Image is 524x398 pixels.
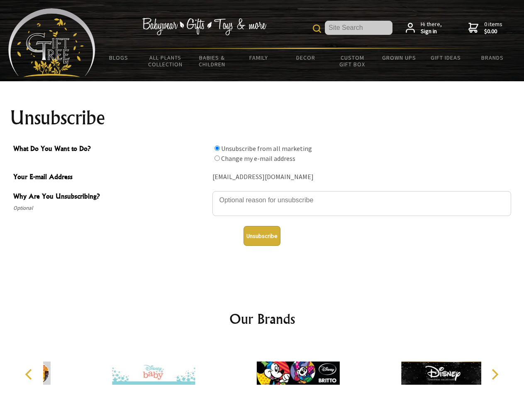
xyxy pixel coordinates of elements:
[469,49,516,66] a: Brands
[214,155,220,161] input: What Do You Want to Do?
[142,49,189,73] a: All Plants Collection
[421,28,442,35] strong: Sign in
[244,226,280,246] button: Unsubscribe
[221,144,312,153] label: Unsubscribe from all marketing
[329,49,376,73] a: Custom Gift Box
[485,365,504,383] button: Next
[282,49,329,66] a: Decor
[236,49,283,66] a: Family
[13,172,208,184] span: Your E-mail Address
[13,203,208,213] span: Optional
[421,21,442,35] span: Hi there,
[13,191,208,203] span: Why Are You Unsubscribing?
[468,21,502,35] a: 0 items$0.00
[422,49,469,66] a: Gift Ideas
[325,21,392,35] input: Site Search
[142,18,266,35] img: Babywear - Gifts - Toys & more
[189,49,236,73] a: Babies & Children
[17,309,508,329] h2: Our Brands
[13,143,208,155] span: What Do You Want to Do?
[375,49,422,66] a: Grown Ups
[8,8,95,77] img: Babyware - Gifts - Toys and more...
[313,24,321,33] img: product search
[212,191,511,216] textarea: Why Are You Unsubscribing?
[95,49,142,66] a: BLOGS
[10,108,514,128] h1: Unsubscribe
[214,146,220,151] input: What Do You Want to Do?
[212,171,511,184] div: [EMAIL_ADDRESS][DOMAIN_NAME]
[21,365,39,383] button: Previous
[484,20,502,35] span: 0 items
[406,21,442,35] a: Hi there,Sign in
[221,154,295,163] label: Change my e-mail address
[484,28,502,35] strong: $0.00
